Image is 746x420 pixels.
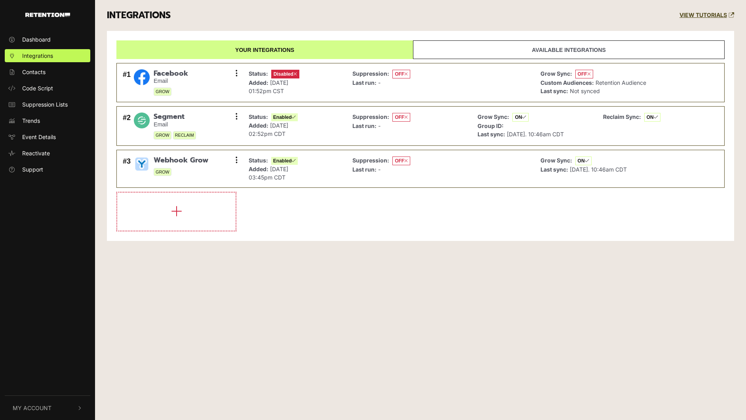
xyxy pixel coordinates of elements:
span: Dashboard [22,35,51,44]
strong: Status: [249,70,268,77]
strong: Reclaim Sync: [603,113,641,120]
span: - [378,79,381,86]
a: Your integrations [116,40,413,59]
span: [DATE] 03:45pm CDT [249,166,288,181]
span: Reactivate [22,149,50,157]
a: Trends [5,114,90,127]
span: [DATE] 01:52pm CST [249,79,288,94]
div: #2 [123,113,131,139]
span: Webhook Grow [154,156,208,165]
strong: Status: [249,113,268,120]
span: ON [575,157,592,165]
span: My Account [13,404,51,412]
span: Event Details [22,133,56,141]
span: Integrations [22,52,53,60]
span: Disabled [271,70,299,78]
strong: Last run: [352,166,377,173]
img: Segment [134,113,150,128]
a: Event Details [5,130,90,143]
span: OFF [392,113,410,122]
strong: Custom Audiences: [540,79,594,86]
span: Support [22,165,43,174]
a: Integrations [5,49,90,62]
span: - [378,166,381,173]
span: Enabled [271,157,298,165]
a: Dashboard [5,33,90,46]
span: Not synced [570,88,600,94]
h3: INTEGRATIONS [107,10,171,21]
strong: Grow Sync: [540,70,572,77]
strong: Status: [249,157,268,164]
strong: Added: [249,166,268,172]
strong: Suppression: [352,70,389,77]
strong: Group ID: [478,122,504,129]
a: Support [5,163,90,176]
span: OFF [392,70,410,78]
span: Contacts [22,68,46,76]
span: Trends [22,116,40,125]
span: Suppression Lists [22,100,68,109]
span: [DATE]. 10:46am CDT [570,166,627,173]
span: ON [512,113,529,122]
a: Available integrations [413,40,725,59]
span: GROW [154,131,171,139]
span: Code Script [22,84,53,92]
img: Webhook Grow [134,156,150,172]
span: Enabled [271,113,298,121]
button: My Account [5,396,90,420]
span: - [378,122,381,129]
strong: Suppression: [352,113,389,120]
strong: Added: [249,79,268,86]
small: Email [154,78,188,84]
strong: Added: [249,122,268,129]
small: Email [154,121,196,128]
div: #1 [123,69,131,96]
span: [DATE]. 10:46am CDT [507,131,564,137]
strong: Last run: [352,79,377,86]
span: ON [644,113,660,122]
img: Retention.com [25,13,70,17]
strong: Grow Sync: [540,157,572,164]
a: Contacts [5,65,90,78]
strong: Grow Sync: [478,113,509,120]
a: Reactivate [5,147,90,160]
span: Segment [154,113,196,121]
span: Facebook [154,69,188,78]
span: OFF [392,157,410,165]
a: Suppression Lists [5,98,90,111]
strong: Last sync: [540,88,568,94]
strong: Last run: [352,122,377,129]
img: Facebook [134,69,150,85]
span: Retention Audience [596,79,646,86]
strong: Suppression: [352,157,389,164]
span: RECLAIM [173,131,196,139]
span: GROW [154,168,171,176]
a: Code Script [5,82,90,95]
a: VIEW TUTORIALS [679,12,734,19]
strong: Last sync: [478,131,505,137]
span: GROW [154,88,171,96]
span: OFF [575,70,593,78]
div: #3 [123,156,131,181]
strong: Last sync: [540,166,568,173]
